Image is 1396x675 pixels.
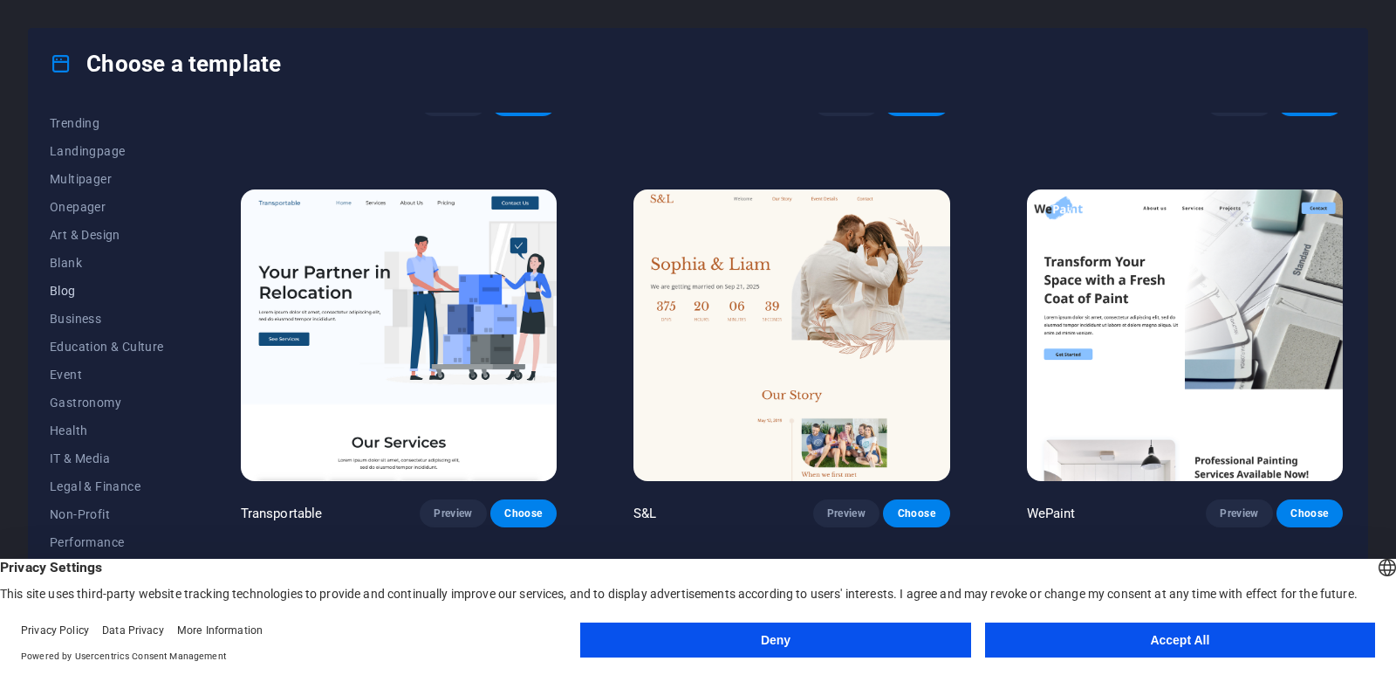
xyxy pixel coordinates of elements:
button: Onepager [50,193,164,221]
span: Choose [1290,506,1329,520]
button: Trending [50,109,164,137]
span: Business [50,312,164,326]
span: Preview [434,506,472,520]
img: WePaint [1027,189,1343,481]
p: WePaint [1027,505,1076,522]
span: Onepager [50,200,164,214]
button: Choose [883,499,949,527]
img: S&L [633,189,949,481]
span: Performance [50,535,164,549]
button: Performance [50,528,164,556]
span: Multipager [50,172,164,186]
button: Health [50,417,164,444]
p: Transportable [241,505,323,522]
button: Multipager [50,165,164,193]
button: Non-Profit [50,500,164,528]
span: Blog [50,284,164,298]
span: Choose [897,506,935,520]
span: IT & Media [50,451,164,465]
span: Trending [50,116,164,130]
button: Portfolio [50,556,164,584]
button: Preview [1206,499,1272,527]
button: Choose [1276,499,1343,527]
button: IT & Media [50,444,164,472]
span: Choose [504,506,543,520]
span: Blank [50,256,164,270]
button: Landingpage [50,137,164,165]
span: Education & Culture [50,340,164,354]
button: Legal & Finance [50,472,164,500]
span: Preview [1220,506,1258,520]
span: Health [50,424,164,437]
span: Gastronomy [50,396,164,410]
button: Preview [420,499,486,527]
h4: Choose a template [50,50,281,78]
button: Event [50,361,164,389]
span: Non-Profit [50,507,164,521]
button: Gastronomy [50,389,164,417]
span: Preview [827,506,866,520]
button: Art & Design [50,221,164,249]
span: Legal & Finance [50,479,164,493]
button: Blog [50,277,164,305]
p: S&L [633,505,656,522]
img: Transportable [241,189,557,481]
button: Business [50,305,164,333]
button: Choose [490,499,557,527]
button: Preview [813,499,879,527]
span: Landingpage [50,144,164,158]
span: Art & Design [50,228,164,242]
button: Blank [50,249,164,277]
button: Education & Culture [50,333,164,361]
span: Event [50,368,164,382]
